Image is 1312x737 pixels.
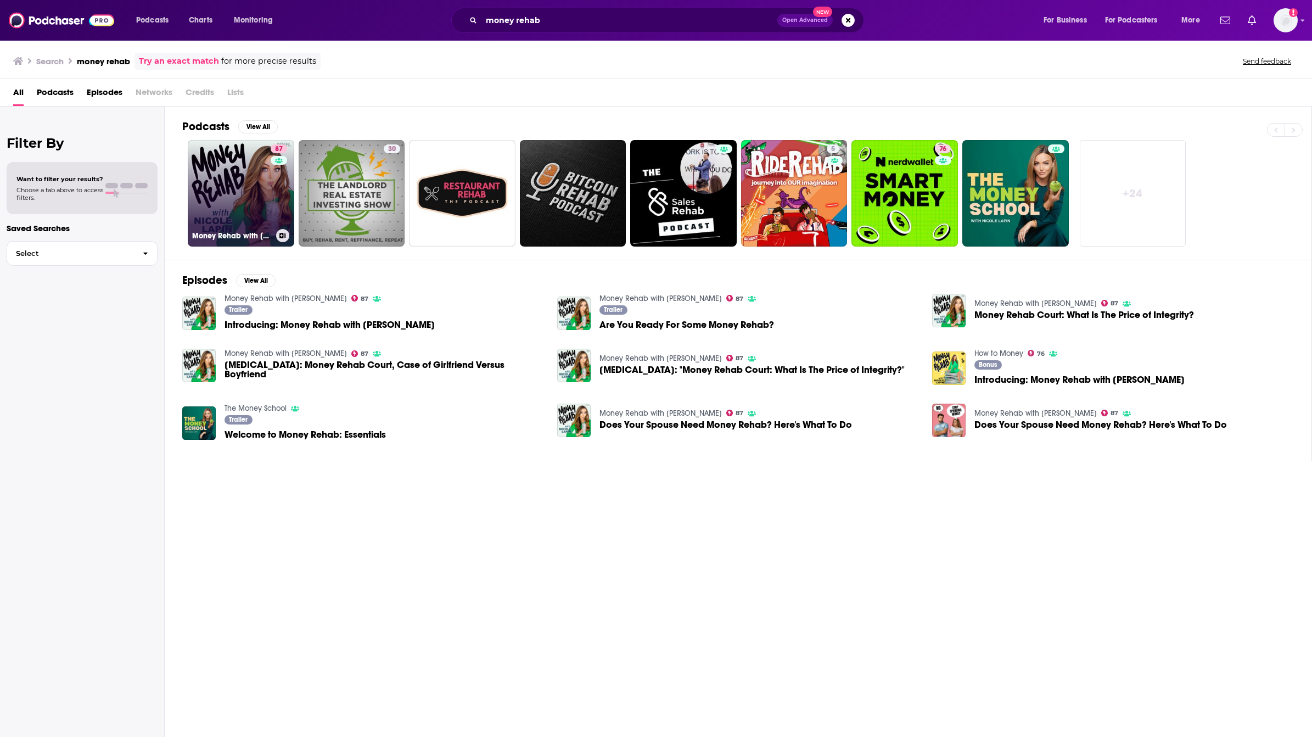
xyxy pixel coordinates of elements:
a: 87 [726,295,744,302]
img: Welcome to Money Rehab: Essentials [182,406,216,440]
img: User Profile [1274,8,1298,32]
span: Monitoring [234,13,273,28]
a: Does Your Spouse Need Money Rehab? Here's What To Do [974,420,1227,429]
h3: Money Rehab with [PERSON_NAME] [192,231,272,241]
a: 87Money Rehab with [PERSON_NAME] [188,140,294,247]
span: 87 [1111,411,1118,416]
a: Are You Ready For Some Money Rehab? [599,320,774,330]
span: Open Advanced [782,18,828,23]
a: 87 [271,144,287,153]
span: For Business [1044,13,1087,28]
a: 76 [1028,350,1045,356]
div: Search podcasts, credits, & more... [462,8,874,33]
span: Trailer [229,416,248,423]
a: EpisodesView All [182,273,276,287]
a: Money Rehab with Nicole Lapin [974,299,1097,308]
h3: Search [36,56,64,66]
span: Networks [136,83,172,106]
span: Credits [186,83,214,106]
img: Does Your Spouse Need Money Rehab? Here's What To Do [932,404,966,437]
img: Does Your Spouse Need Money Rehab? Here's What To Do [557,404,591,437]
span: 76 [1037,351,1045,356]
span: For Podcasters [1105,13,1158,28]
h2: Episodes [182,273,227,287]
button: View All [236,274,276,287]
a: 5 [827,144,839,153]
a: Introducing: Money Rehab with Nicole Lapin [182,297,216,330]
h2: Filter By [7,135,158,151]
a: Podcasts [37,83,74,106]
a: 5 [741,140,848,247]
span: Charts [189,13,212,28]
a: 87 [351,295,369,302]
a: Money Rehab with Nicole Lapin [599,354,722,363]
a: Money Rehab with Nicole Lapin [225,294,347,303]
span: 76 [939,144,946,155]
span: Trailer [229,306,248,313]
span: 87 [361,351,368,356]
button: open menu [1098,12,1174,29]
span: Lists [227,83,244,106]
a: Welcome to Money Rehab: Essentials [225,430,386,439]
button: Select [7,241,158,266]
h3: money rehab [77,56,130,66]
img: Are You Ready For Some Money Rehab? [557,297,591,330]
a: Introducing: Money Rehab with Nicole Lapin [974,375,1185,384]
img: Introducing: Money Rehab with Nicole Lapin [932,351,966,385]
button: Show profile menu [1274,8,1298,32]
button: open menu [1036,12,1101,29]
span: Want to filter your results? [16,175,103,183]
a: 87 [1101,300,1119,306]
a: Show notifications dropdown [1216,11,1235,30]
span: 87 [736,297,743,302]
span: 5 [831,144,835,155]
a: Encore: "Money Rehab Court: What Is The Price of Integrity?" [599,365,905,375]
a: Encore: Money Rehab Court, Case of Girlfriend Versus Boyfriend [225,360,544,379]
a: Money Rehab with Nicole Lapin [599,409,722,418]
p: Saved Searches [7,223,158,233]
a: Money Rehab Court: What Is The Price of Integrity? [974,310,1194,320]
img: Encore: Money Rehab Court, Case of Girlfriend Versus Boyfriend [182,349,216,382]
img: Encore: "Money Rehab Court: What Is The Price of Integrity?" [557,349,591,382]
span: 87 [361,297,368,302]
span: Introducing: Money Rehab with [PERSON_NAME] [225,320,435,330]
a: Money Rehab with Nicole Lapin [974,409,1097,418]
span: 87 [1111,301,1118,306]
a: 30 [384,144,400,153]
span: Choose a tab above to access filters. [16,186,103,202]
h2: Podcasts [182,120,229,133]
span: [MEDICAL_DATA]: Money Rehab Court, Case of Girlfriend Versus Boyfriend [225,360,544,379]
span: 87 [736,411,743,416]
span: Select [7,250,134,257]
a: How to Money [974,349,1023,358]
button: open menu [1174,12,1214,29]
a: 87 [351,350,369,357]
span: Introducing: Money Rehab with [PERSON_NAME] [974,375,1185,384]
img: Podchaser - Follow, Share and Rate Podcasts [9,10,114,31]
a: 87 [726,355,744,361]
a: 87 [726,410,744,416]
a: 87 [1101,410,1119,416]
a: +24 [1080,140,1186,247]
span: New [813,7,833,17]
span: 87 [275,144,283,155]
button: View All [238,120,278,133]
a: The Money School [225,404,287,413]
span: Logged in as angelahattar [1274,8,1298,32]
span: Episodes [87,83,122,106]
span: More [1181,13,1200,28]
span: Does Your Spouse Need Money Rehab? Here's What To Do [599,420,852,429]
a: All [13,83,24,106]
a: Show notifications dropdown [1243,11,1260,30]
button: Open AdvancedNew [777,14,833,27]
span: Bonus [979,361,997,368]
